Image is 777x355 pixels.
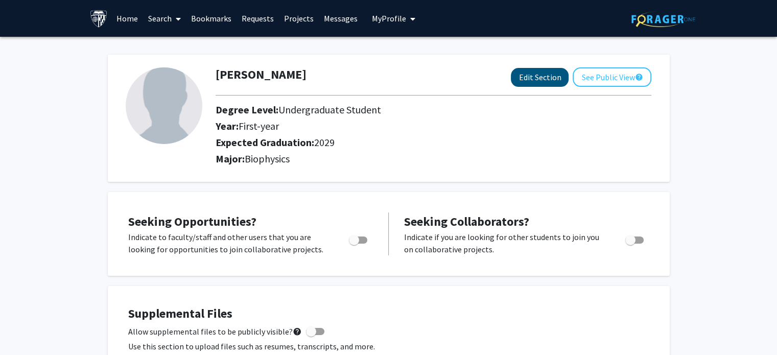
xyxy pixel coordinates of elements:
[279,1,319,36] a: Projects
[631,11,695,27] img: ForagerOne Logo
[128,214,256,229] span: Seeking Opportunities?
[293,325,302,338] mat-icon: help
[111,1,143,36] a: Home
[404,214,529,229] span: Seeking Collaborators?
[143,1,186,36] a: Search
[216,104,594,116] h2: Degree Level:
[128,325,302,338] span: Allow supplemental files to be publicly visible?
[634,71,643,83] mat-icon: help
[90,10,108,28] img: Johns Hopkins University Logo
[186,1,237,36] a: Bookmarks
[278,103,381,116] span: Undergraduate Student
[372,13,406,23] span: My Profile
[319,1,363,36] a: Messages
[126,67,202,144] img: Profile Picture
[314,136,335,149] span: 2029
[511,68,569,87] button: Edit Section
[128,231,329,255] p: Indicate to faculty/staff and other users that you are looking for opportunities to join collabor...
[573,67,651,87] button: See Public View
[216,136,594,149] h2: Expected Graduation:
[239,120,279,132] span: First-year
[216,67,307,82] h1: [PERSON_NAME]
[237,1,279,36] a: Requests
[404,231,606,255] p: Indicate if you are looking for other students to join you on collaborative projects.
[245,152,290,165] span: Biophysics
[621,231,649,246] div: Toggle
[216,153,651,165] h2: Major:
[8,309,43,347] iframe: Chat
[345,231,373,246] div: Toggle
[216,120,594,132] h2: Year:
[128,306,649,321] h4: Supplemental Files
[128,340,649,352] p: Use this section to upload files such as resumes, transcripts, and more.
